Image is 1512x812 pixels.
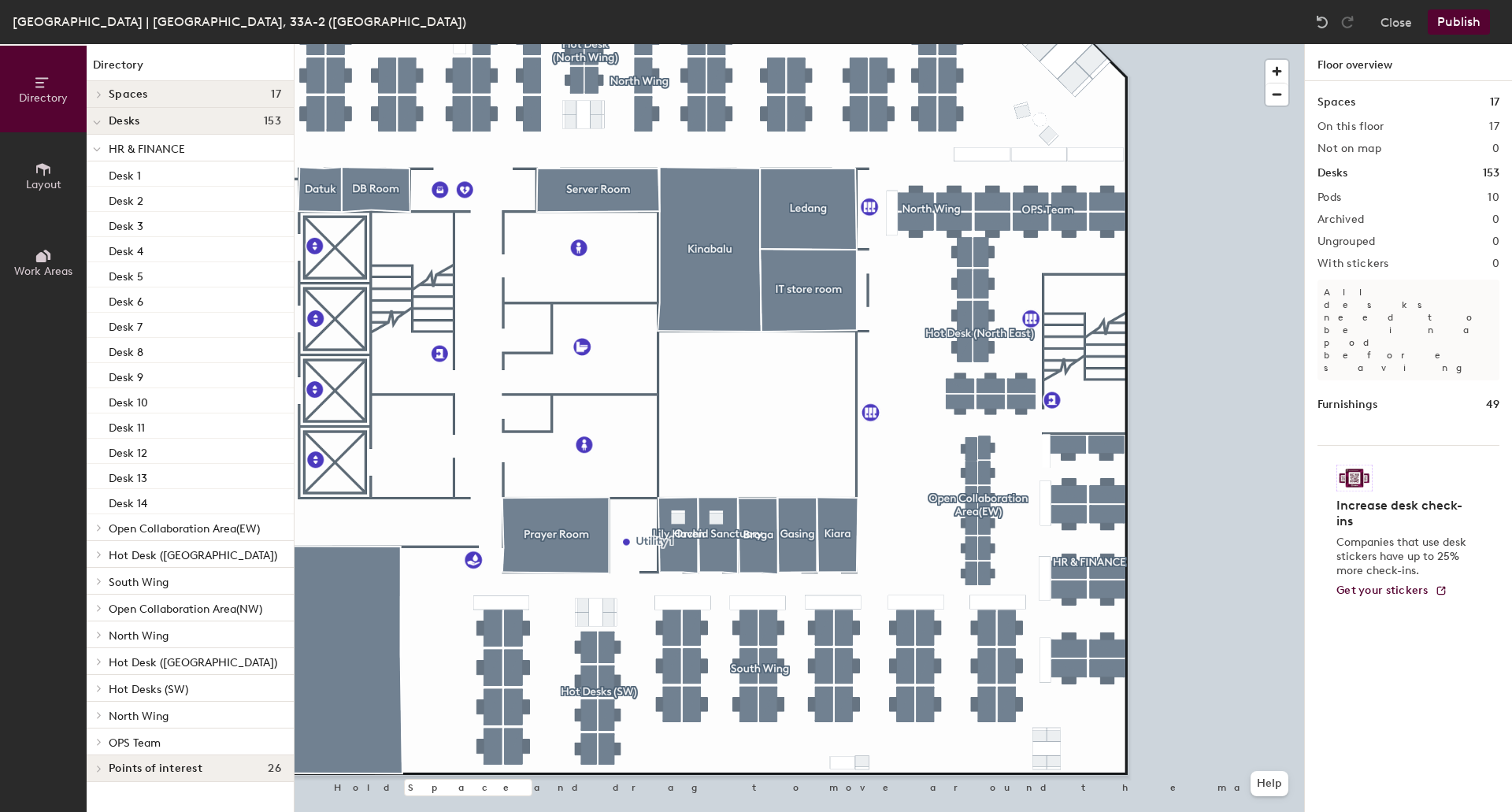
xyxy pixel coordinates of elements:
h1: 153 [1483,165,1499,182]
p: All desks need to be in a pod before saving [1317,280,1499,380]
p: Desk 8 [109,341,143,359]
h2: On this floor [1317,121,1384,133]
p: Desk 14 [109,492,147,510]
p: Desk 2 [109,190,143,208]
span: Points of interest [109,762,202,775]
h2: Ungrouped [1317,235,1376,248]
span: Hot Desk ([GEOGRAPHIC_DATA]) [109,549,277,562]
h2: 17 [1489,121,1499,133]
h1: 17 [1490,94,1499,111]
span: Open Collaboration Area(NW) [109,603,262,616]
div: [GEOGRAPHIC_DATA] | [GEOGRAPHIC_DATA], 33A-2 ([GEOGRAPHIC_DATA]) [13,12,466,32]
p: Desk 10 [109,391,148,410]
span: Directory [19,91,68,105]
img: Undo [1314,14,1330,30]
p: Desk 1 [109,165,141,183]
img: Redo [1340,14,1355,30]
span: 26 [268,762,281,775]
span: Work Areas [14,265,72,278]
h2: Archived [1317,213,1364,226]
h1: 49 [1486,396,1499,413]
button: Close [1380,9,1412,35]
h2: Pods [1317,191,1341,204]
span: 153 [264,115,281,128]
img: Sticker logo [1336,465,1373,491]
span: OPS Team [109,736,161,750]
h1: Spaces [1317,94,1355,111]
button: Publish [1428,9,1490,35]
h1: Desks [1317,165,1347,182]
p: Desk 13 [109,467,147,485]
p: Desk 3 [109,215,143,233]
span: North Wing [109,710,169,723]
p: Desk 11 [109,417,145,435]
span: Layout [26,178,61,191]
p: Desk 6 [109,291,143,309]
p: Desk 4 [109,240,143,258]
span: Get your stickers [1336,584,1429,597]
span: Spaces [109,88,148,101]
p: Desk 9 [109,366,143,384]
span: Hot Desks (SW) [109,683,188,696]
span: Open Collaboration Area(EW) [109,522,260,536]
h2: 0 [1492,258,1499,270]
span: 17 [271,88,281,101]
span: Hot Desk ([GEOGRAPHIC_DATA]) [109,656,277,669]
h2: 0 [1492,213,1499,226]
span: Desks [109,115,139,128]
h1: Directory [87,57,294,81]
a: Get your stickers [1336,584,1447,598]
button: Help [1251,771,1288,796]
h1: Floor overview [1305,44,1512,81]
h2: 0 [1492,143,1499,155]
span: North Wing [109,629,169,643]
span: South Wing [109,576,169,589]
p: Desk 5 [109,265,143,284]
span: HR & FINANCE [109,143,185,156]
h1: Furnishings [1317,396,1377,413]
h2: 0 [1492,235,1499,248]
h2: With stickers [1317,258,1389,270]
p: Companies that use desk stickers have up to 25% more check-ins. [1336,536,1471,578]
h2: 10 [1488,191,1499,204]
p: Desk 12 [109,442,147,460]
h2: Not on map [1317,143,1381,155]
p: Desk 7 [109,316,143,334]
h4: Increase desk check-ins [1336,498,1471,529]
